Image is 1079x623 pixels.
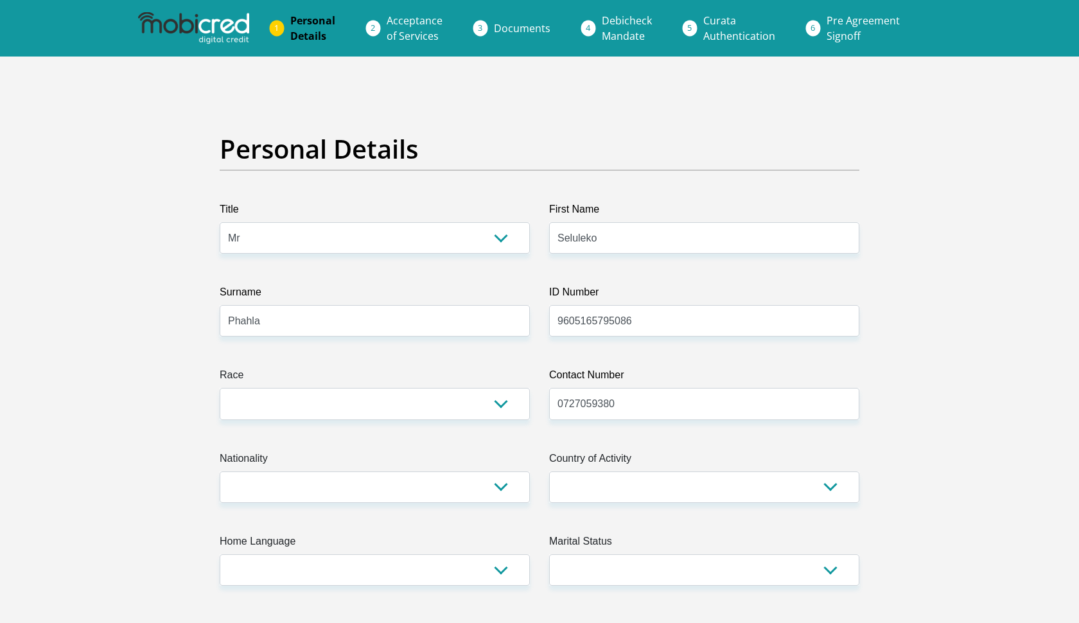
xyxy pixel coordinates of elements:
[816,8,910,49] a: Pre AgreementSignoff
[220,534,530,554] label: Home Language
[703,13,775,43] span: Curata Authentication
[549,285,859,305] label: ID Number
[827,13,900,43] span: Pre Agreement Signoff
[592,8,662,49] a: DebicheckMandate
[549,222,859,254] input: First Name
[220,134,859,164] h2: Personal Details
[494,21,550,35] span: Documents
[280,8,346,49] a: PersonalDetails
[549,202,859,222] label: First Name
[387,13,443,43] span: Acceptance of Services
[484,15,561,41] a: Documents
[220,285,530,305] label: Surname
[549,451,859,471] label: Country of Activity
[549,367,859,388] label: Contact Number
[220,305,530,337] input: Surname
[220,202,530,222] label: Title
[602,13,652,43] span: Debicheck Mandate
[549,534,859,554] label: Marital Status
[549,388,859,419] input: Contact Number
[376,8,453,49] a: Acceptanceof Services
[693,8,785,49] a: CurataAuthentication
[220,451,530,471] label: Nationality
[138,12,249,44] img: mobicred logo
[220,367,530,388] label: Race
[290,13,335,43] span: Personal Details
[549,305,859,337] input: ID Number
